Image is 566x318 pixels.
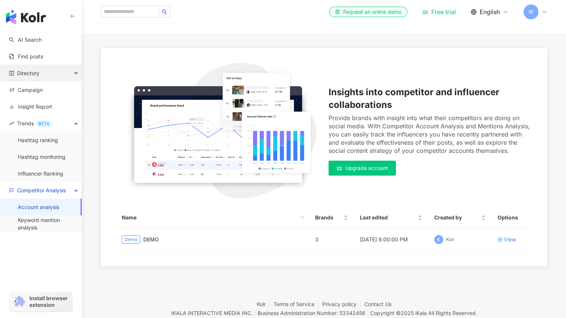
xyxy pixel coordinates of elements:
div: BETA [35,120,52,128]
span: | [254,310,256,316]
div: Kolr [446,237,455,243]
a: Campaign [9,86,43,94]
th: Last edited [354,208,428,228]
a: Keyword mention analysis [18,216,76,231]
img: chrome extension [12,296,26,308]
div: View [504,235,516,244]
span: Brands [315,213,342,222]
div: Insights into competitor and influencer collaborations [329,86,533,111]
span: Created by [434,213,480,222]
img: Insights into competitor and influencer collaborations [116,63,320,199]
th: Created by [428,208,492,228]
a: Find posts [9,53,43,60]
a: Terms of Service [274,301,322,307]
a: searchAI Search [9,36,42,44]
a: iKala [415,310,427,316]
a: Account analysis [18,203,59,211]
a: Upgrade account [329,161,396,176]
a: Hashtag monitoring [18,153,65,161]
a: Influencer Ranking [18,170,63,177]
span: Last edited [360,213,416,222]
a: Hashtag ranking [18,136,58,144]
a: Privacy policy [322,301,364,307]
span: English [480,8,500,16]
img: logo [6,10,46,25]
span: Competitor Analysis [17,182,66,199]
span: Directory [17,65,39,81]
a: DEMO [143,235,159,244]
a: Insight Report [9,103,52,110]
span: rise [9,121,14,126]
td: 3 [309,228,354,251]
a: Free trial [422,8,456,16]
span: W [528,8,534,16]
a: View [498,235,527,244]
a: Request an online demo [329,7,407,17]
a: chrome extensionInstall browser extension [10,292,72,312]
a: Contact Us [364,301,391,307]
span: | [367,310,369,316]
div: Copyright © 2025 All Rights Reserved. [370,310,477,316]
span: Install browser extension [29,295,70,308]
div: Provide brands with insight into what their competitors are doing on social media. With Competito... [329,114,533,155]
span: search [300,215,305,220]
span: search [162,9,167,15]
th: Options [492,208,533,228]
span: Demo [122,235,140,244]
td: [DATE] 8:00:00 PM [354,228,428,251]
th: Brands [309,208,354,228]
div: Request an online demo [335,8,402,16]
span: Upgrade account [345,165,388,171]
span: Trends [17,115,52,132]
span: Name [122,213,297,222]
span: search [299,212,306,223]
div: IKALA INTERACTIVE MEDIA INC. [171,310,253,316]
a: Kolr [257,301,274,307]
div: Business Administration Number: 53342456 [258,310,365,316]
span: K [437,235,440,244]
